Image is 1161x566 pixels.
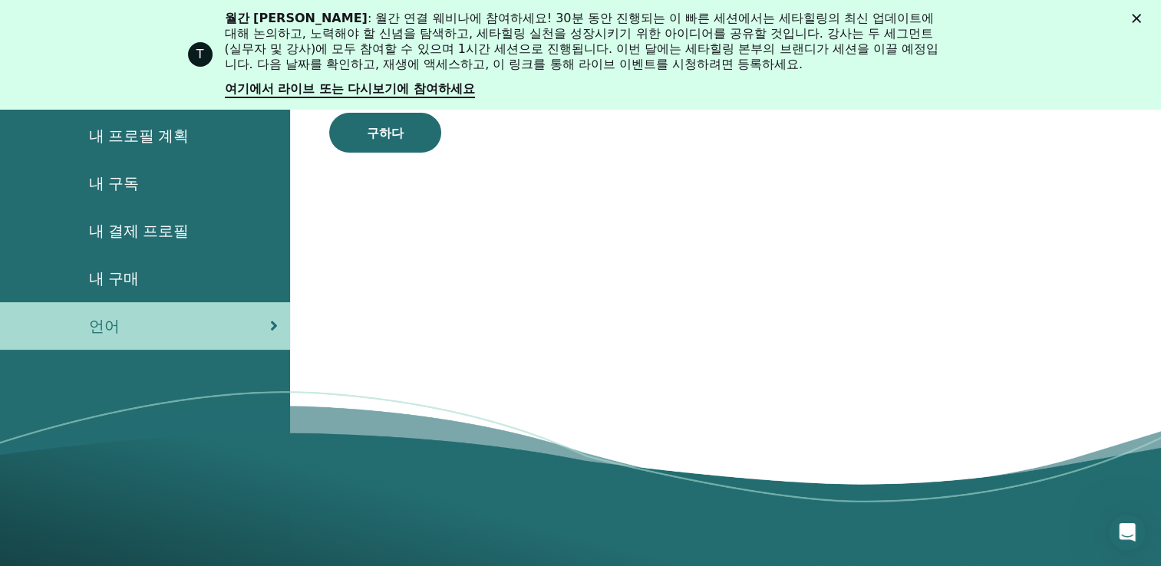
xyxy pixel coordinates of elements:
span: 내 프로필 계획 [89,124,189,147]
span: 구하다 [367,125,404,141]
div: : 월간 연결 웨비나에 참여하세요! 30분 동안 진행되는 이 빠른 세션에서는 세타힐링의 최신 업데이트에 대해 논의하고, 노력해야 할 신념을 탐색하고, 세타힐링 실천을 성장시키... [225,11,949,72]
iframe: Intercom live chat [1109,514,1146,551]
button: 구하다 [329,113,441,153]
a: 여기에서 라이브 또는 다시보기에 참여하세요 [225,81,475,98]
b: 월간 [PERSON_NAME] [225,11,368,25]
span: 내 결제 프로필 [89,219,189,242]
div: 닫다 [1132,14,1147,23]
span: 내 구매 [89,267,139,290]
div: 세타힐링의 프로필 이미지 [188,42,213,67]
span: 내 구독 [89,172,139,195]
span: 언어 [89,314,120,337]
